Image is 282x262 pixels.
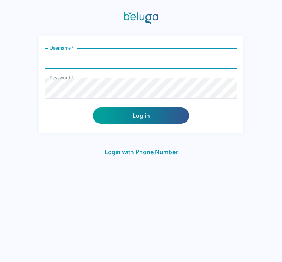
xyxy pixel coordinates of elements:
[50,45,74,51] label: Username
[45,48,237,69] input: username-input
[45,78,237,99] input: password-input
[124,12,158,24] img: Beluga
[102,145,181,159] button: Login with Phone Number
[93,107,189,124] button: Log in
[50,74,73,81] label: Password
